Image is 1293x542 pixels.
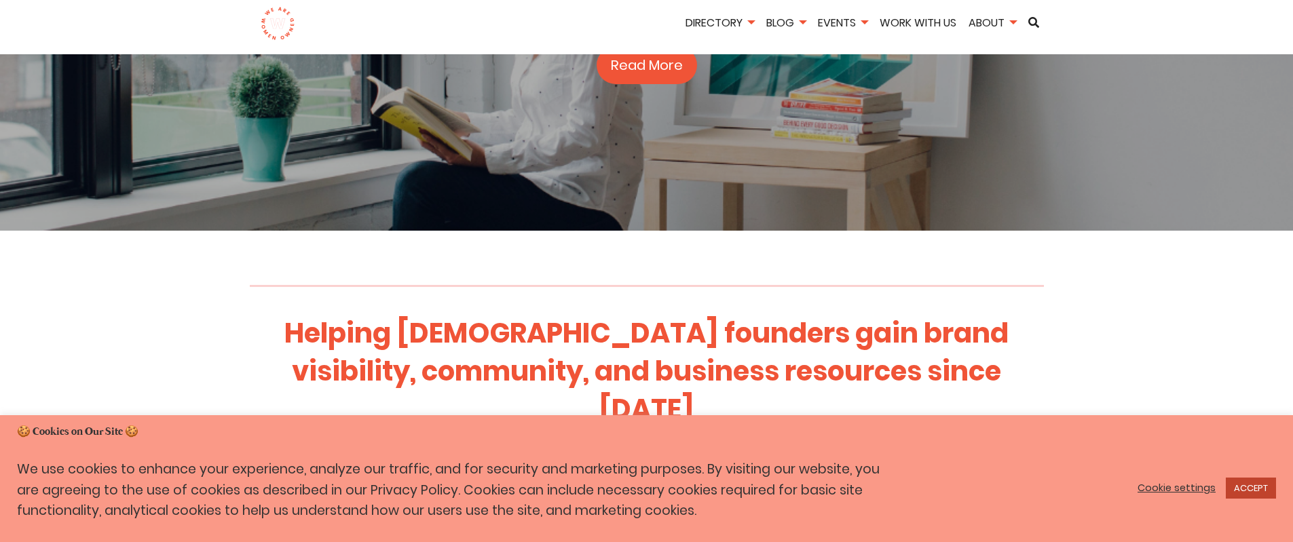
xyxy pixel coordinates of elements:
[964,15,1021,31] a: About
[261,7,295,41] img: logo
[17,425,1276,440] h5: 🍪 Cookies on Our Site 🍪
[1138,482,1216,494] a: Cookie settings
[762,14,810,34] li: Blog
[813,14,872,34] li: Events
[964,14,1021,34] li: About
[597,46,697,84] a: Read More
[263,314,1030,428] h1: Helping [DEMOGRAPHIC_DATA] founders gain brand visibility, community, and business resources sinc...
[1226,478,1276,499] a: ACCEPT
[17,459,899,522] p: We use cookies to enhance your experience, analyze our traffic, and for security and marketing pu...
[681,15,759,31] a: Directory
[813,15,872,31] a: Events
[875,15,961,31] a: Work With Us
[1024,17,1044,28] a: Search
[762,15,810,31] a: Blog
[681,14,759,34] li: Directory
